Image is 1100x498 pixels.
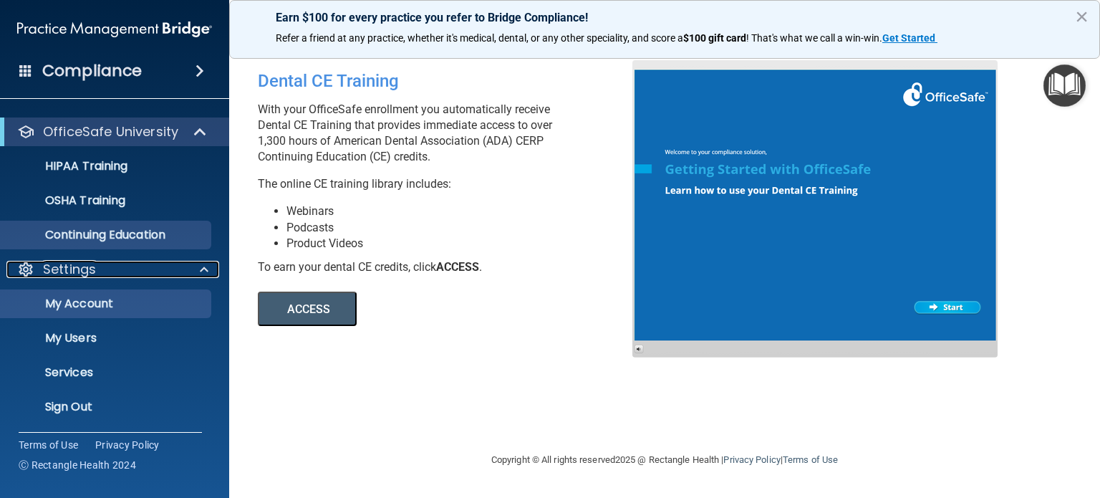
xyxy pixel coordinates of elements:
p: Settings [43,261,96,278]
li: Product Videos [286,236,643,252]
a: Terms of Use [783,454,838,465]
p: Services [9,365,205,380]
p: With your OfficeSafe enrollment you automatically receive Dental CE Training that provides immedi... [258,102,643,165]
img: PMB logo [17,15,212,44]
a: Privacy Policy [723,454,780,465]
p: My Users [9,331,205,345]
button: ACCESS [258,292,357,326]
a: OfficeSafe University [17,123,208,140]
span: ! That's what we call a win-win. [746,32,882,44]
b: ACCESS [436,260,479,274]
a: Get Started [882,32,937,44]
span: Ⓒ Rectangle Health 2024 [19,458,136,472]
a: Privacy Policy [95,438,160,452]
p: Continuing Education [9,228,205,242]
h4: Compliance [42,61,142,81]
li: Webinars [286,203,643,219]
button: Open Resource Center [1043,64,1086,107]
li: Podcasts [286,220,643,236]
div: Copyright © All rights reserved 2025 @ Rectangle Health | | [403,437,926,483]
a: ACCESS [258,305,650,315]
p: Sign Out [9,400,205,414]
a: Settings [17,261,208,278]
p: HIPAA Training [9,159,127,173]
p: The online CE training library includes: [258,176,643,192]
a: Terms of Use [19,438,78,452]
span: Refer a friend at any practice, whether it's medical, dental, or any other speciality, and score a [276,32,683,44]
div: To earn your dental CE credits, click . [258,259,643,275]
strong: $100 gift card [683,32,746,44]
p: My Account [9,297,205,311]
div: Dental CE Training [258,60,643,102]
p: OfficeSafe University [43,123,178,140]
strong: Get Started [882,32,935,44]
p: Earn $100 for every practice you refer to Bridge Compliance! [276,11,1053,24]
p: OSHA Training [9,193,125,208]
button: Close [1075,5,1089,28]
